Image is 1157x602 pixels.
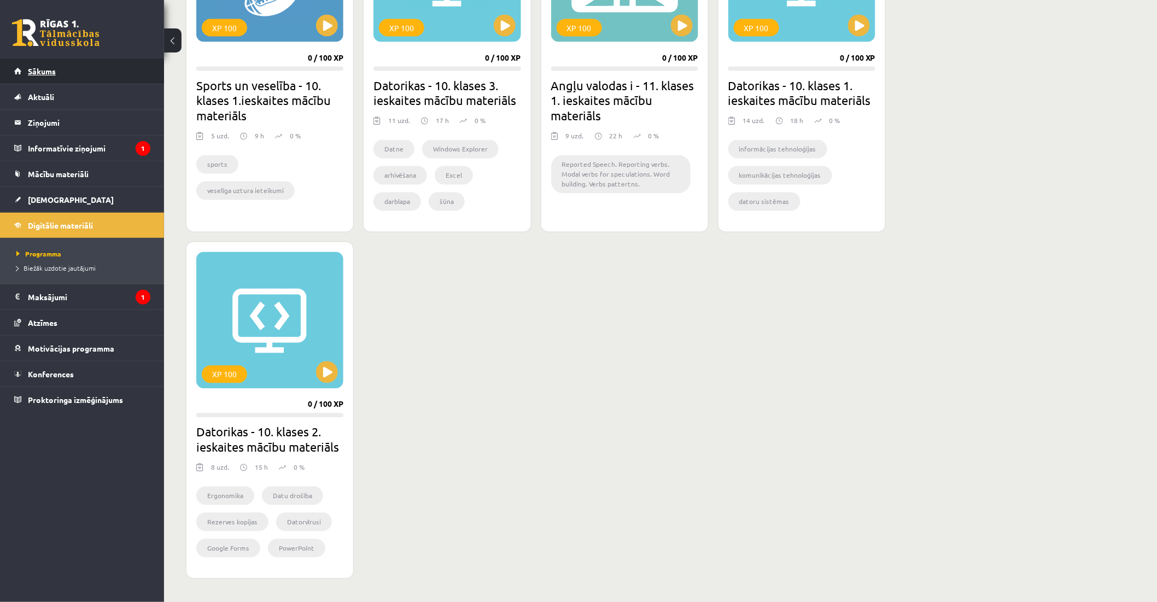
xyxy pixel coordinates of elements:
h2: Datorikas - 10. klases 2. ieskaites mācību materiāls [196,424,343,455]
div: XP 100 [202,366,247,383]
div: XP 100 [202,19,247,37]
li: Reported Speech. Reporting verbs. Modal verbs for speculations. Word building. Verbs pattertns. [551,155,691,194]
a: Proktoringa izmēģinājums [14,387,150,412]
span: Aktuāli [28,92,54,102]
a: Ziņojumi [14,110,150,135]
li: veselīga uztura ieteikumi [196,182,295,200]
span: [DEMOGRAPHIC_DATA] [28,195,114,204]
li: informācijas tehnoloģijas [728,140,827,159]
li: PowerPoint [268,539,325,558]
p: 9 h [255,131,264,141]
span: Sākums [28,66,56,76]
legend: Informatīvie ziņojumi [28,136,150,161]
div: 9 uzd. [566,131,584,148]
p: 22 h [610,131,623,141]
p: 17 h [436,116,449,126]
span: Konferences [28,369,74,379]
div: 14 uzd. [743,116,765,132]
a: Biežāk uzdotie jautājumi [16,263,153,273]
div: XP 100 [379,19,424,37]
li: Excel [435,166,473,185]
a: Programma [16,249,153,259]
a: [DEMOGRAPHIC_DATA] [14,187,150,212]
a: Aktuāli [14,84,150,109]
p: 0 % [829,116,840,126]
legend: Maksājumi [28,284,150,309]
li: datoru sistēmas [728,192,800,211]
div: 5 uzd. [211,131,229,148]
li: šūna [429,192,465,211]
span: Motivācijas programma [28,343,114,353]
a: Motivācijas programma [14,336,150,361]
i: 1 [136,290,150,305]
a: Mācību materiāli [14,161,150,186]
a: Informatīvie ziņojumi1 [14,136,150,161]
li: Datne [373,140,414,159]
span: Digitālie materiāli [28,220,93,230]
span: Programma [16,249,61,258]
li: Datorvīrusi [276,513,332,531]
span: Mācību materiāli [28,169,89,179]
p: 18 h [791,116,804,126]
h2: Sports un veselība - 10. klases 1.ieskaites mācību materiāls [196,78,343,124]
a: Sākums [14,59,150,84]
p: 0 % [290,131,301,141]
p: 0 % [294,463,305,472]
h2: Angļu valodas i - 11. klases 1. ieskaites mācību materiāls [551,78,698,124]
li: Rezerves kopijas [196,513,268,531]
span: Atzīmes [28,318,57,328]
div: 11 uzd. [388,116,410,132]
li: Windows Explorer [422,140,499,159]
p: 15 h [255,463,268,472]
h2: Datorikas - 10. klases 1. ieskaites mācību materiāls [728,78,875,108]
a: Digitālie materiāli [14,213,150,238]
div: 8 uzd. [211,463,229,479]
li: Ergonomika [196,487,254,505]
a: Atzīmes [14,310,150,335]
p: 0 % [475,116,486,126]
a: Konferences [14,361,150,387]
span: Proktoringa izmēģinājums [28,395,123,405]
li: Datu drošība [262,487,323,505]
p: 0 % [648,131,659,141]
span: Biežāk uzdotie jautājumi [16,264,96,272]
a: Maksājumi1 [14,284,150,309]
li: komunikācijas tehnoloģijas [728,166,832,185]
i: 1 [136,141,150,156]
h2: Datorikas - 10. klases 3. ieskaites mācību materiāls [373,78,521,108]
div: XP 100 [734,19,779,37]
li: sports [196,155,238,174]
a: Rīgas 1. Tālmācības vidusskola [12,19,100,46]
legend: Ziņojumi [28,110,150,135]
li: arhivēšana [373,166,427,185]
div: XP 100 [557,19,602,37]
li: Google Forms [196,539,260,558]
li: darblapa [373,192,421,211]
